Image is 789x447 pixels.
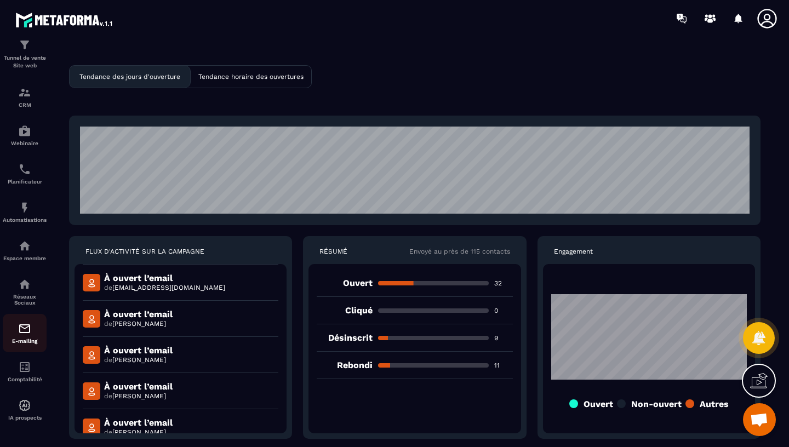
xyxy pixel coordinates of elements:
p: À ouvert l’email [104,309,173,319]
span: [PERSON_NAME] [112,356,166,364]
p: 11 [494,361,513,370]
p: Automatisations [3,217,47,223]
img: logo [15,10,114,30]
p: Engagement [554,247,593,256]
p: RÉSUMÉ [319,247,347,256]
p: de [104,392,173,400]
p: Webinaire [3,140,47,146]
a: schedulerschedulerPlanificateur [3,154,47,193]
img: mail-detail-icon.f3b144a5.svg [83,274,100,291]
a: automationsautomationsWebinaire [3,116,47,154]
a: automationsautomationsAutomatisations [3,193,47,231]
p: 0 [494,306,513,315]
img: mail-detail-icon.f3b144a5.svg [83,310,100,328]
span: [EMAIL_ADDRESS][DOMAIN_NAME] [112,284,225,291]
span: [PERSON_NAME] [112,392,166,400]
p: Désinscrit [317,333,372,343]
p: À ouvert l’email [104,273,225,283]
img: formation [18,38,31,51]
span: [PERSON_NAME] [112,320,166,328]
a: formationformationCRM [3,78,47,116]
p: Cliqué [317,305,372,316]
div: Ouvrir le chat [743,403,776,436]
img: scheduler [18,163,31,176]
img: automations [18,124,31,137]
p: de [104,319,173,328]
img: social-network [18,278,31,291]
p: À ouvert l’email [104,417,173,428]
p: Tendance horaire des ouvertures [198,73,304,81]
p: Ouvert [317,278,372,288]
img: mail-detail-icon.f3b144a5.svg [83,382,100,400]
p: FLUX D'ACTIVITÉ SUR LA CAMPAGNE [85,247,204,256]
p: E-mailing [3,338,47,344]
p: de [104,283,225,292]
p: Tendance des jours d'ouverture [79,73,180,81]
img: accountant [18,360,31,374]
p: Espace membre [3,255,47,261]
img: mail-detail-icon.f3b144a5.svg [83,419,100,436]
img: automations [18,399,31,412]
p: Ouvert [584,399,613,409]
p: Envoyé au près de 115 contacts [409,247,510,256]
p: 32 [494,279,513,288]
p: Réseaux Sociaux [3,294,47,306]
img: mail-detail-icon.f3b144a5.svg [83,346,100,364]
a: automationsautomationsEspace membre [3,231,47,270]
p: 9 [494,334,513,342]
img: automations [18,201,31,214]
p: CRM [3,102,47,108]
img: email [18,322,31,335]
img: automations [18,239,31,253]
span: [PERSON_NAME] [112,428,166,436]
a: emailemailE-mailing [3,314,47,352]
p: Rebondi [317,360,372,370]
p: Comptabilité [3,376,47,382]
p: IA prospects [3,415,47,421]
a: accountantaccountantComptabilité [3,352,47,391]
img: formation [18,86,31,99]
p: Tunnel de vente Site web [3,54,47,70]
p: Autres [700,399,729,409]
p: de [104,356,173,364]
a: formationformationTunnel de vente Site web [3,30,47,78]
p: À ouvert l’email [104,381,173,392]
p: Non-ouvert [631,399,682,409]
p: À ouvert l’email [104,345,173,356]
a: social-networksocial-networkRéseaux Sociaux [3,270,47,314]
p: de [104,428,173,437]
p: Planificateur [3,179,47,185]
